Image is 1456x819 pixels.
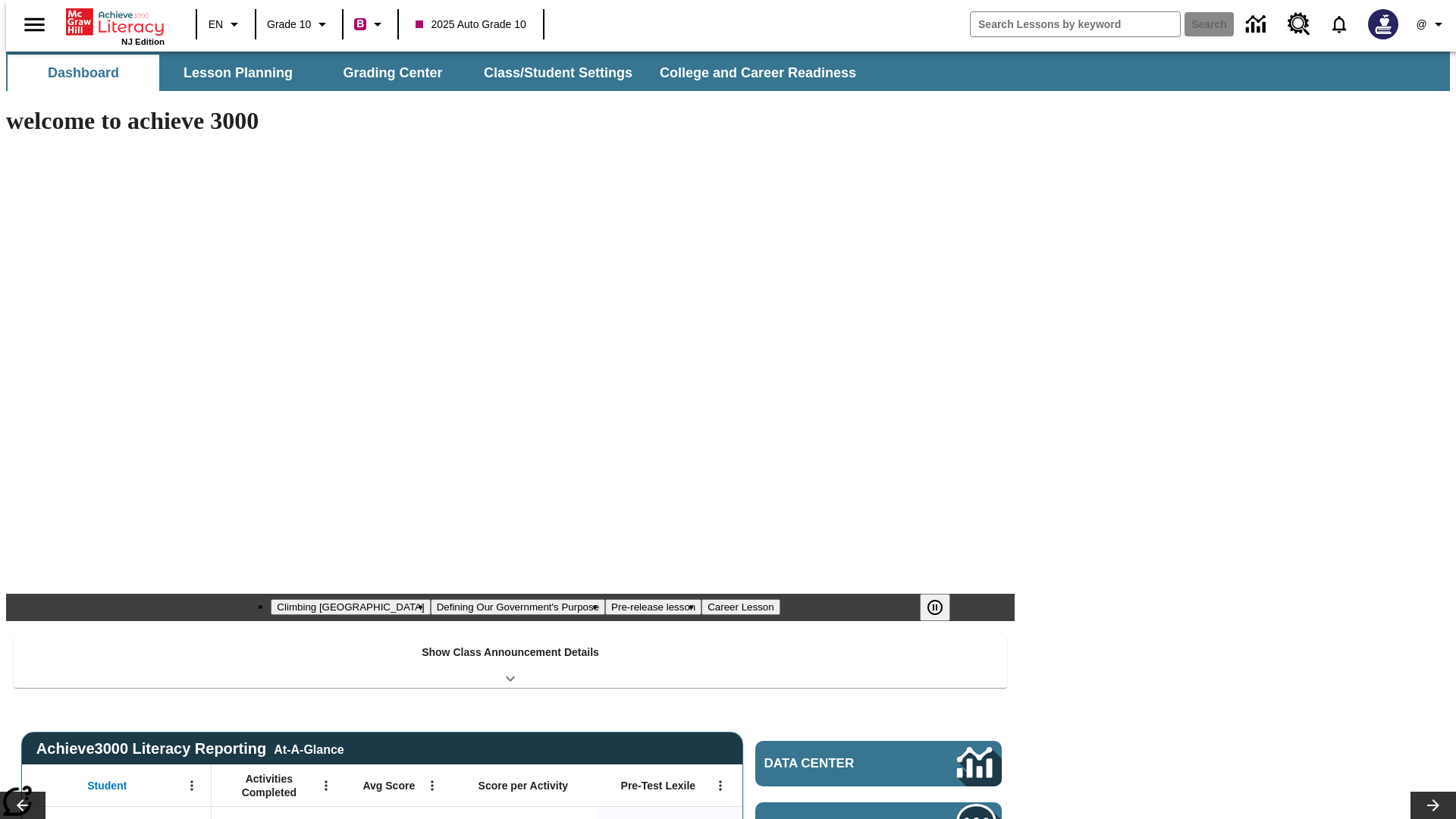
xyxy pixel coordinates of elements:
span: B [356,14,364,33]
div: Home [66,5,165,46]
div: SubNavbar [6,52,1450,91]
button: Grading Center [317,55,469,91]
button: Pause [920,594,950,621]
button: Lesson carousel, Next [1410,792,1456,819]
div: Show Class Announcement Details [14,635,1007,688]
span: Pre-Test Lexile [621,779,696,792]
button: Dashboard [8,55,159,91]
button: Open Menu [180,774,203,797]
button: Language: EN, Select a language [202,11,250,38]
button: Open Menu [709,774,732,797]
span: Activities Completed [219,772,319,799]
button: Slide 4 Career Lesson [701,599,780,615]
span: EN [209,17,223,33]
span: @ [1416,17,1426,33]
a: Home [66,7,165,37]
button: Lesson Planning [162,55,314,91]
button: College and Career Readiness [648,55,868,91]
div: Pause [920,594,965,621]
span: Data Center [764,756,906,771]
button: Grade: Grade 10, Select a grade [261,11,337,38]
span: 2025 Auto Grade 10 [416,17,526,33]
button: Slide 1 Climbing Mount Tai [271,599,430,615]
div: At-A-Glance [274,740,344,757]
button: Boost Class color is violet red. Change class color [348,11,393,38]
span: Avg Score [362,779,415,792]
h1: welcome to achieve 3000 [6,107,1015,135]
span: Grade 10 [267,17,311,33]
a: Resource Center, Will open in new tab [1279,4,1319,45]
a: Notifications [1319,5,1359,44]
button: Class/Student Settings [472,55,645,91]
p: Show Class Announcement Details [422,645,599,661]
button: Select a new avatar [1359,5,1407,44]
button: Profile/Settings [1407,11,1456,38]
a: Data Center [1237,4,1279,45]
button: Open Menu [421,774,444,797]
button: Open side menu [12,2,57,47]
span: Score per Activity [479,779,569,792]
div: SubNavbar [6,55,870,91]
span: Achieve3000 Literacy Reporting [36,740,344,758]
img: Avatar [1368,9,1398,39]
button: Open Menu [315,774,337,797]
a: Data Center [755,741,1002,786]
input: search field [971,12,1180,36]
button: Slide 2 Defining Our Government's Purpose [431,599,605,615]
span: NJ Edition [121,37,165,46]
button: Slide 3 Pre-release lesson [605,599,701,615]
span: Student [87,779,127,792]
